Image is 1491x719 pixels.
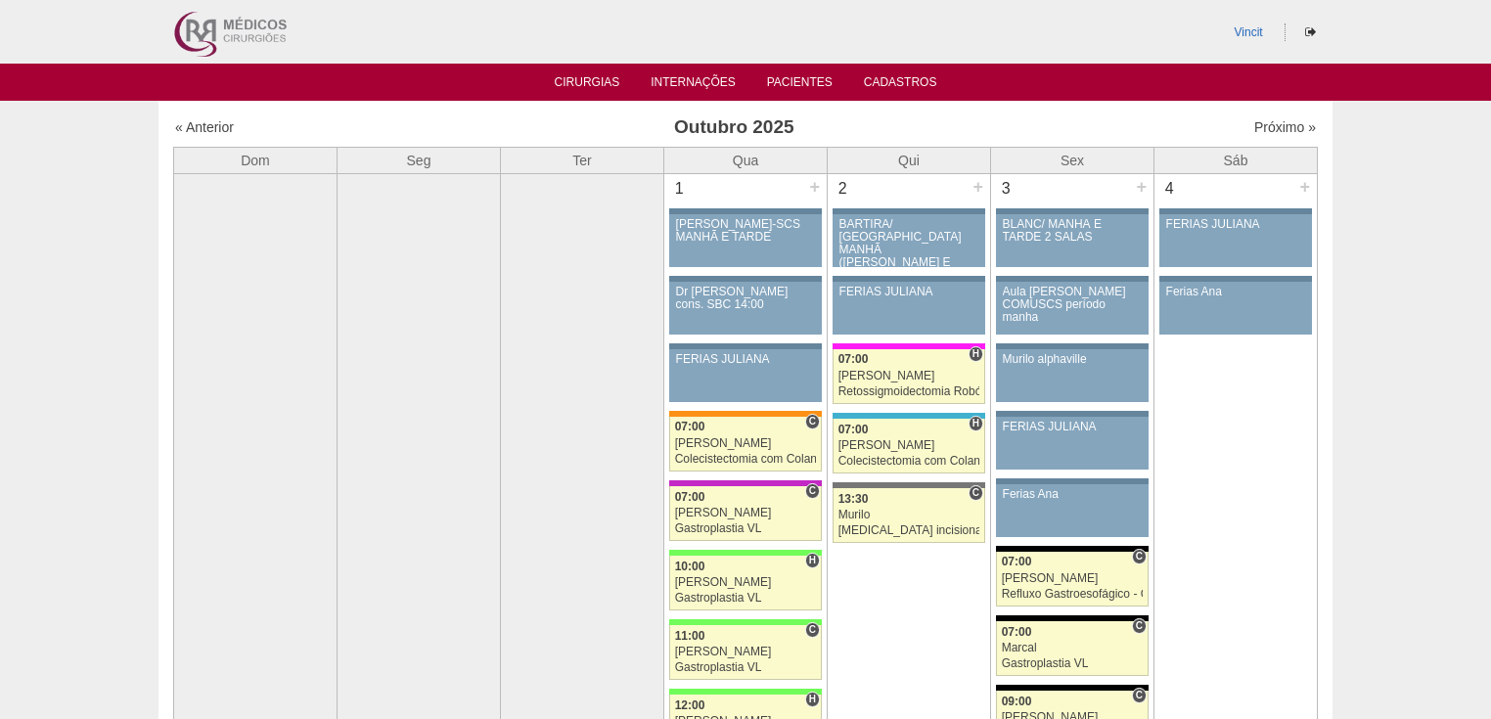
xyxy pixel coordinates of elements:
[833,214,985,267] a: BARTIRA/ [GEOGRAPHIC_DATA] MANHÃ ([PERSON_NAME] E ANA)/ SANTA JOANA -TARDE
[996,685,1149,691] div: Key: Blanc
[1296,174,1313,200] div: +
[996,484,1149,537] a: Ferias Ana
[805,692,820,707] span: Hospital
[669,486,822,541] a: C 07:00 [PERSON_NAME] Gastroplastia VL
[833,482,985,488] div: Key: Santa Catarina
[669,619,822,625] div: Key: Brasil
[555,75,620,95] a: Cirurgias
[806,174,823,200] div: +
[996,208,1149,214] div: Key: Aviso
[839,218,979,295] div: BARTIRA/ [GEOGRAPHIC_DATA] MANHÃ ([PERSON_NAME] E ANA)/ SANTA JOANA -TARDE
[501,147,664,173] th: Ter
[676,353,816,366] div: FERIAS JULIANA
[669,276,822,282] div: Key: Aviso
[669,689,822,695] div: Key: Brasil
[996,411,1149,417] div: Key: Aviso
[675,646,817,658] div: [PERSON_NAME]
[1154,174,1185,203] div: 4
[664,147,828,173] th: Qua
[676,218,816,244] div: [PERSON_NAME]-SCS MANHÃ E TARDE
[174,147,338,173] th: Dom
[969,416,983,431] span: Hospital
[833,343,985,349] div: Key: Pro Matre
[828,174,858,203] div: 2
[675,576,817,589] div: [PERSON_NAME]
[805,414,820,429] span: Consultório
[838,352,869,366] span: 07:00
[838,385,980,398] div: Retossigmoidectomia Robótica
[991,147,1154,173] th: Sex
[833,488,985,543] a: C 13:30 Murilo [MEDICAL_DATA] incisional Robótica
[996,349,1149,402] a: Murilo alphaville
[996,478,1149,484] div: Key: Aviso
[675,560,705,573] span: 10:00
[864,75,937,95] a: Cadastros
[996,552,1149,607] a: C 07:00 [PERSON_NAME] Refluxo Gastroesofágico - Cirurgia VL
[675,592,817,605] div: Gastroplastia VL
[675,420,705,433] span: 07:00
[805,553,820,568] span: Hospital
[669,411,822,417] div: Key: São Luiz - SCS
[805,622,820,638] span: Consultório
[970,174,986,200] div: +
[675,453,817,466] div: Colecistectomia com Colangiografia VL
[1002,625,1032,639] span: 07:00
[1132,618,1147,634] span: Consultório
[833,208,985,214] div: Key: Aviso
[805,483,820,499] span: Consultório
[833,282,985,335] a: FERIAS JULIANA
[1166,218,1306,231] div: FERIAS JULIANA
[838,524,980,537] div: [MEDICAL_DATA] incisional Robótica
[675,661,817,674] div: Gastroplastia VL
[996,615,1149,621] div: Key: Blanc
[669,343,822,349] div: Key: Aviso
[1002,588,1144,601] div: Refluxo Gastroesofágico - Cirurgia VL
[669,282,822,335] a: Dr [PERSON_NAME] cons. SBC 14:00
[767,75,833,95] a: Pacientes
[1305,26,1316,38] i: Sair
[838,423,869,436] span: 07:00
[839,286,979,298] div: FERIAS JULIANA
[838,439,980,452] div: [PERSON_NAME]
[1159,214,1312,267] a: FERIAS JULIANA
[675,698,705,712] span: 12:00
[996,214,1149,267] a: BLANC/ MANHÃ E TARDE 2 SALAS
[1002,657,1144,670] div: Gastroplastia VL
[1002,695,1032,708] span: 09:00
[838,492,869,506] span: 13:30
[996,276,1149,282] div: Key: Aviso
[664,174,695,203] div: 1
[675,507,817,519] div: [PERSON_NAME]
[669,625,822,680] a: C 11:00 [PERSON_NAME] Gastroplastia VL
[676,286,816,311] div: Dr [PERSON_NAME] cons. SBC 14:00
[175,119,234,135] a: « Anterior
[1159,208,1312,214] div: Key: Aviso
[996,343,1149,349] div: Key: Aviso
[1133,174,1150,200] div: +
[669,417,822,472] a: C 07:00 [PERSON_NAME] Colecistectomia com Colangiografia VL
[1003,286,1143,325] div: Aula [PERSON_NAME] COMUSCS período manha
[675,629,705,643] span: 11:00
[1003,218,1143,244] div: BLANC/ MANHÃ E TARDE 2 SALAS
[833,413,985,419] div: Key: Neomater
[1002,555,1032,568] span: 07:00
[969,346,983,362] span: Hospital
[1132,688,1147,703] span: Consultório
[675,522,817,535] div: Gastroplastia VL
[828,147,991,173] th: Qui
[991,174,1021,203] div: 3
[996,417,1149,470] a: FERIAS JULIANA
[1132,549,1147,564] span: Consultório
[833,419,985,473] a: H 07:00 [PERSON_NAME] Colecistectomia com Colangiografia VL
[1003,488,1143,501] div: Ferias Ana
[338,147,501,173] th: Seg
[1002,572,1144,585] div: [PERSON_NAME]
[996,621,1149,676] a: C 07:00 Marcal Gastroplastia VL
[669,556,822,610] a: H 10:00 [PERSON_NAME] Gastroplastia VL
[1003,353,1143,366] div: Murilo alphaville
[1003,421,1143,433] div: FERIAS JULIANA
[669,214,822,267] a: [PERSON_NAME]-SCS MANHÃ E TARDE
[675,437,817,450] div: [PERSON_NAME]
[675,490,705,504] span: 07:00
[669,349,822,402] a: FERIAS JULIANA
